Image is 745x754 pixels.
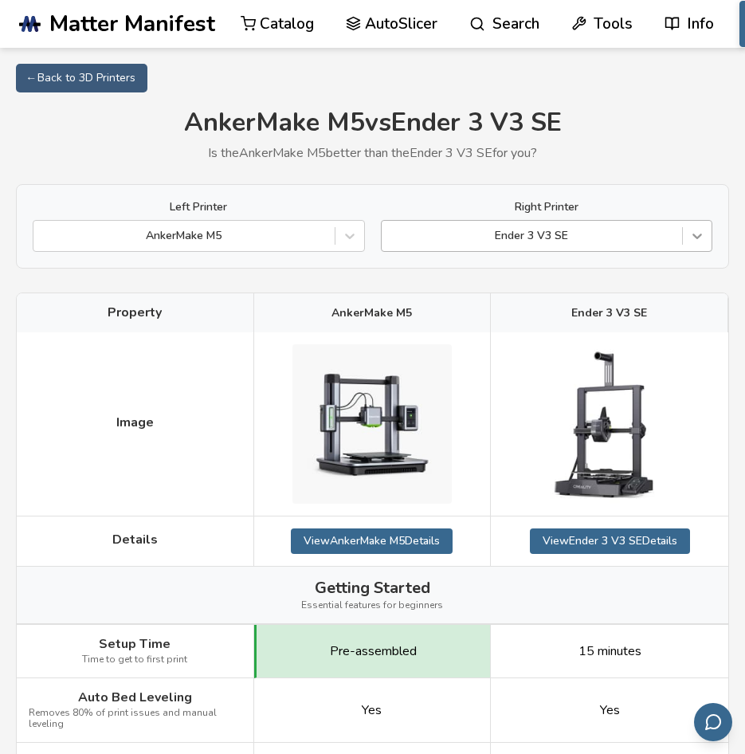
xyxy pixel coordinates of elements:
[390,229,393,243] input: Ender 3 V3 SE
[16,108,729,138] h1: AnkerMake M5 vs Ender 3 V3 SE
[33,201,365,214] label: Left Printer
[571,307,647,320] span: Ender 3 V3 SE
[381,201,713,214] label: Right Printer
[16,146,729,160] p: Is the AnkerMake M5 better than the Ender 3 V3 SE for you?
[29,708,241,730] span: Removes 80% of print issues and manual leveling
[41,229,45,243] input: AnkerMake M5
[99,637,171,651] span: Setup Time
[315,579,430,597] span: Getting Started
[292,344,452,504] img: AnkerMake M5
[301,600,443,611] span: Essential features for beginners
[530,528,690,554] a: ViewEnder 3 V3 SEDetails
[291,528,453,554] a: ViewAnkerMake M5Details
[82,654,187,666] span: Time to get to first print
[116,415,154,430] span: Image
[112,532,158,547] span: Details
[362,703,382,717] span: Yes
[330,644,417,658] span: Pre-assembled
[600,703,620,717] span: Yes
[331,307,412,320] span: AnkerMake M5
[530,344,689,504] img: Ender 3 V3 SE
[78,690,192,705] span: Auto Bed Leveling
[578,644,641,658] span: 15 minutes
[108,305,162,320] span: Property
[16,64,147,92] a: ← Back to 3D Printers
[694,703,732,741] button: Send feedback via email
[49,11,215,37] span: Matter Manifest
